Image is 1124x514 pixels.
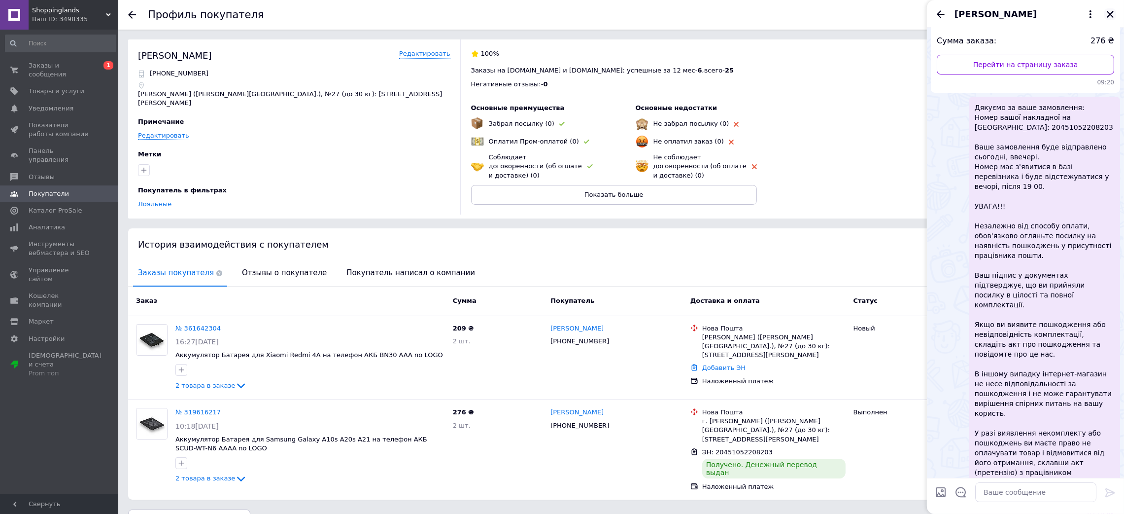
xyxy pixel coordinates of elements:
span: Товары и услуги [29,87,84,96]
span: 276 ₴ [1090,36,1114,47]
a: № 319616217 [175,408,221,416]
div: [PHONE_NUMBER] [548,335,611,348]
span: [PERSON_NAME] [954,8,1037,21]
span: 09:20 02.12.2024 [937,78,1114,87]
a: Аккумулятор Батарея для Xiaomi Redmi 4A на телефон АКБ BN30 AAA no LOGO [175,351,443,359]
img: emoji [636,135,648,148]
a: 2 товара в заказе [175,475,247,482]
img: Фото товару [136,408,167,439]
span: 6 [698,67,702,74]
a: 2 товара в заказе [175,382,247,389]
img: rating-tag-type [584,140,589,144]
img: rating-tag-type [734,122,739,127]
p: [PERSON_NAME] ([PERSON_NAME][GEOGRAPHIC_DATA].), №27 (до 30 кг): [STREET_ADDRESS][PERSON_NAME] [138,90,450,108]
span: Примечание [138,118,184,125]
div: Ваш ID: 3498335 [32,15,118,24]
span: История взаимодействия с покупателем [138,239,329,250]
div: Новый [853,324,944,333]
img: emoji [636,117,648,130]
span: Не оплатил заказ (0) [653,138,724,145]
span: Соблюдает договоренности (об оплате и доставке) (0) [489,153,582,179]
span: Аналитика [29,223,65,232]
div: Покупатель в фильтрах [138,186,448,195]
span: 0 [544,80,548,88]
a: Лояльные [138,200,171,208]
button: Показать больше [471,185,757,205]
span: Доставка и оплата [690,297,760,304]
div: Выполнен [853,408,944,417]
span: 16:27[DATE] [175,338,219,346]
img: emoji [471,135,484,148]
span: Не забрал посылку (0) [653,120,729,127]
p: [PHONE_NUMBER] [150,69,208,78]
div: [PERSON_NAME] ([PERSON_NAME][GEOGRAPHIC_DATA].), №27 (до 30 кг): [STREET_ADDRESS][PERSON_NAME] [702,333,846,360]
span: Метки [138,150,161,158]
span: Забрал посылку (0) [489,120,554,127]
span: 276 ₴ [453,408,474,416]
span: Показать больше [584,191,644,198]
button: [PERSON_NAME] [954,8,1096,21]
span: 10:18[DATE] [175,422,219,430]
div: Нова Пошта [702,408,846,417]
span: Основные преимущества [471,104,565,111]
span: Настройки [29,334,65,343]
div: г. [PERSON_NAME] ([PERSON_NAME][GEOGRAPHIC_DATA].), №27 (до 30 кг): [STREET_ADDRESS][PERSON_NAME] [702,417,846,444]
a: Редактировать [399,49,450,59]
img: emoji [471,117,483,129]
span: Дякуємо за ваше замовлення: Номер вашої накладної на [GEOGRAPHIC_DATA]: 20451052208203 Ваше замов... [975,103,1114,507]
img: rating-tag-type [587,164,593,169]
span: Отзывы о покупателе [237,260,332,286]
img: emoji [471,160,484,173]
a: Добавить ЭН [702,364,746,371]
span: 25 [725,67,734,74]
div: [PHONE_NUMBER] [548,419,611,432]
span: 100% [481,50,499,57]
span: ЭН: 20451052208203 [702,448,773,456]
span: Заказы и сообщения [29,61,91,79]
img: rating-tag-type [559,122,565,126]
span: Shoppinglands [32,6,106,15]
span: Статус [853,297,878,304]
span: Заказ [136,297,157,304]
span: Кошелек компании [29,292,91,309]
a: Фото товару [136,408,168,440]
span: Уведомления [29,104,73,113]
div: [PERSON_NAME] [138,49,212,62]
span: Основные недостатки [636,104,717,111]
span: 2 товара в заказе [175,475,235,482]
a: [PERSON_NAME] [550,324,604,333]
span: Отзывы [29,173,55,182]
span: 2 шт. [453,337,471,345]
button: Открыть шаблоны ответов [954,486,967,499]
span: Каталог ProSale [29,206,82,215]
input: Поиск [5,35,116,52]
span: Сумма [453,297,477,304]
span: Покупатели [29,189,69,198]
div: Нова Пошта [702,324,846,333]
span: 2 товара в заказе [175,382,235,389]
a: [PERSON_NAME] [550,408,604,417]
a: Аккумулятор Батарея для Samsung Galaxy A10s A20s A21 на телефон АКБ SCUD-WT-N6 AAAA no LOGO [175,436,427,452]
span: Управление сайтом [29,266,91,284]
div: Prom топ [29,369,102,378]
img: emoji [636,160,648,173]
img: rating-tag-type [729,140,734,145]
div: Вернуться назад [128,11,136,19]
span: Негативные отзывы: - [471,80,544,88]
a: № 361642304 [175,325,221,332]
button: Закрыть [1104,8,1116,20]
button: Назад [935,8,947,20]
span: Показатели работы компании [29,121,91,139]
div: Наложенный платеж [702,482,846,491]
span: [DEMOGRAPHIC_DATA] и счета [29,351,102,378]
span: Инструменты вебмастера и SEO [29,240,91,257]
div: Получено. Денежный перевод выдан [702,459,846,478]
span: Оплатил Пром-оплатой (0) [489,138,579,145]
span: Не соблюдает договоренности (об оплате и доставке) (0) [653,153,747,179]
a: Редактировать [138,132,189,140]
span: 1 [103,61,113,70]
h1: Профиль покупателя [148,9,264,21]
span: Покупатель [550,297,594,304]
